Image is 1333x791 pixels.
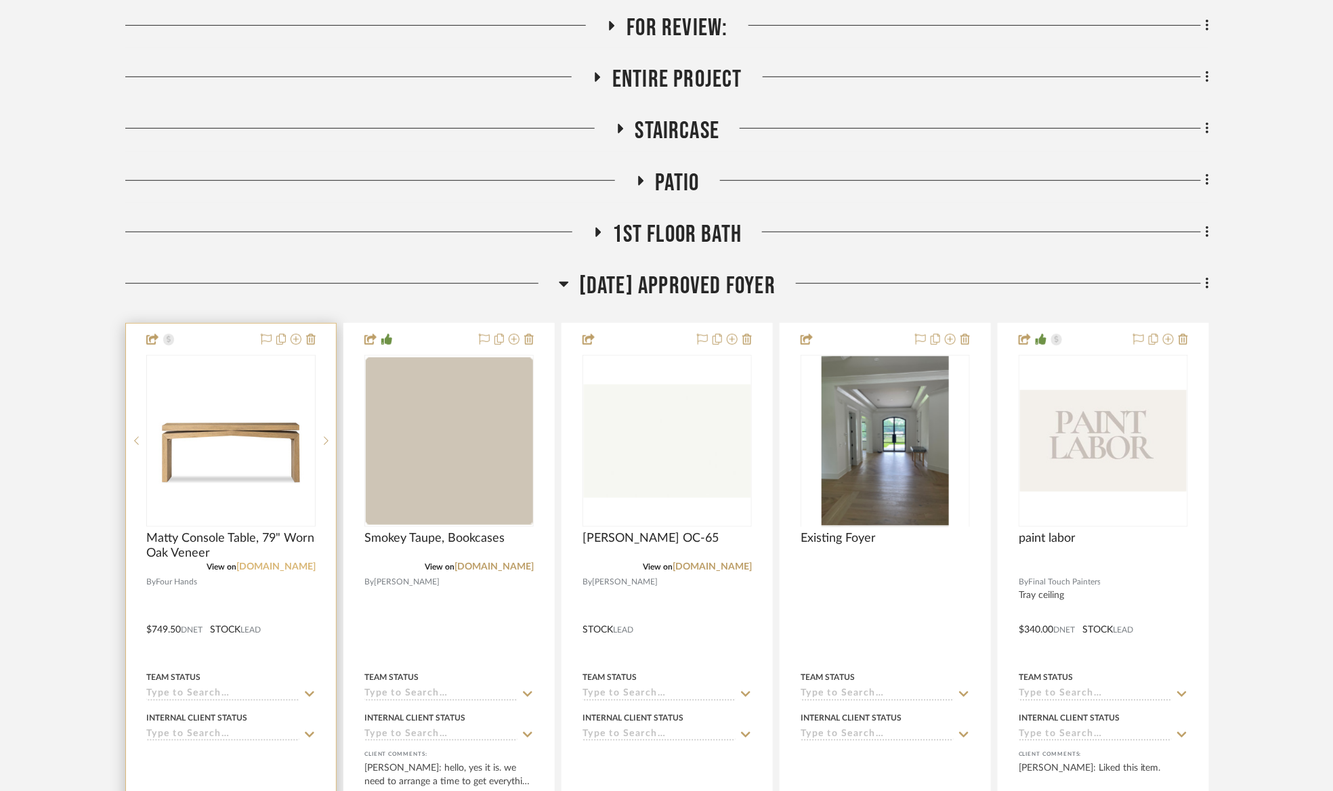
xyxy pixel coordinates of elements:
input: Type to Search… [364,688,517,701]
div: 0 [801,356,969,526]
div: Team Status [1019,671,1073,683]
a: [DOMAIN_NAME] [236,562,316,572]
span: By [146,576,156,589]
span: Final Touch Painters [1028,576,1101,589]
div: Internal Client Status [583,712,683,724]
img: Matty Console Table, 79" Worn Oak Veneer [148,358,314,524]
span: Staircase [635,116,720,146]
span: 1st floor bath [613,220,742,249]
div: Team Status [146,671,200,683]
div: [PERSON_NAME]: Liked this item. [1019,761,1188,788]
div: Team Status [364,671,419,683]
div: Internal Client Status [1019,712,1120,724]
span: [PERSON_NAME] OC-65 [583,531,719,546]
div: Internal Client Status [801,712,902,724]
span: View on [207,563,236,571]
span: [PERSON_NAME] [374,576,440,589]
span: [DATE] Approved Foyer [579,272,776,301]
input: Type to Search… [801,729,954,742]
span: Four Hands [156,576,197,589]
span: Patio [656,169,700,198]
div: Team Status [583,671,637,683]
span: View on [643,563,673,571]
span: Matty Console Table, 79" Worn Oak Veneer [146,531,316,561]
img: Chantilly Lace OC-65 [584,385,750,498]
a: [DOMAIN_NAME] [673,562,752,572]
div: Internal Client Status [146,712,247,724]
div: Team Status [801,671,855,683]
input: Type to Search… [146,688,299,701]
span: [PERSON_NAME] [592,576,658,589]
img: paint labor [1020,390,1187,492]
div: [PERSON_NAME]: hello, yes it is. we need to arrange a time to get everything site measured [364,761,534,788]
input: Type to Search… [583,729,736,742]
span: By [364,576,374,589]
input: Type to Search… [146,729,299,742]
input: Type to Search… [364,729,517,742]
img: Smokey Taupe, Bookcases [366,358,532,524]
span: Existing Foyer [801,531,876,546]
a: [DOMAIN_NAME] [454,562,534,572]
span: paint labor [1019,531,1076,546]
span: By [583,576,592,589]
div: Internal Client Status [364,712,465,724]
input: Type to Search… [583,688,736,701]
input: Type to Search… [1019,729,1172,742]
img: Existing Foyer [822,356,949,526]
span: By [1019,576,1028,589]
span: For Review: [627,14,727,43]
input: Type to Search… [1019,688,1172,701]
input: Type to Search… [801,688,954,701]
span: Smokey Taupe, Bookcases [364,531,505,546]
span: Entire Project [612,65,742,94]
span: View on [425,563,454,571]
